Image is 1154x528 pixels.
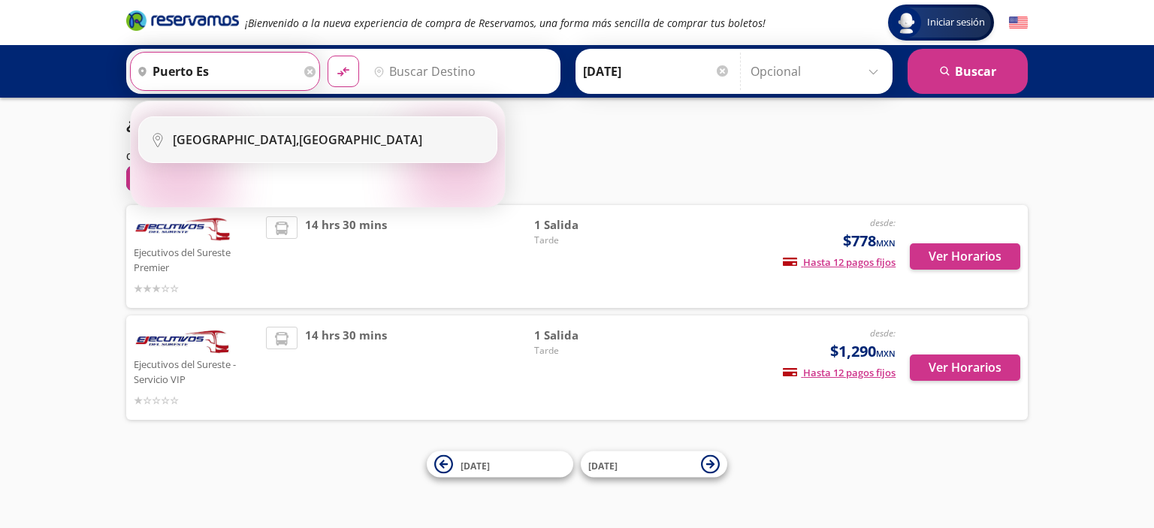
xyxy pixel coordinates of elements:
em: desde: [870,327,896,339]
input: Elegir Fecha [583,53,730,90]
input: Buscar Destino [367,53,552,90]
span: Tarde [534,344,639,358]
a: Brand Logo [126,9,239,36]
span: Hasta 12 pagos fijos [783,255,896,269]
span: [DATE] [588,459,618,472]
div: [GEOGRAPHIC_DATA] [173,131,422,148]
input: Buscar Origen [131,53,301,90]
span: 14 hrs 30 mins [305,216,387,297]
p: ¿Con qué línea quieres salir? [126,113,339,135]
button: English [1009,14,1028,32]
span: 1 Salida [534,216,639,234]
em: desde: [870,216,896,229]
button: [DATE] [581,451,727,478]
button: Buscar [908,49,1028,94]
p: Ejecutivos del Sureste Premier [134,243,258,275]
span: 1 Salida [534,327,639,344]
small: MXN [876,348,896,359]
span: $778 [843,230,896,252]
span: Tarde [534,234,639,247]
span: $1,290 [830,340,896,363]
button: [DATE] [427,451,573,478]
small: MXN [876,237,896,249]
span: [DATE] [461,459,490,472]
button: Ver Horarios [910,355,1020,381]
img: Ejecutivos del Sureste - Servicio VIP [134,327,231,355]
button: 0Filtros [126,165,195,192]
button: Ver Horarios [910,243,1020,270]
img: Ejecutivos del Sureste Premier [134,216,231,243]
p: Ejecutivos del Sureste - Servicio VIP [134,355,258,387]
span: Iniciar sesión [921,15,991,30]
span: 14 hrs 30 mins [305,327,387,409]
p: Ordenar por [126,150,179,164]
input: Opcional [751,53,885,90]
i: Brand Logo [126,9,239,32]
em: ¡Bienvenido a la nueva experiencia de compra de Reservamos, una forma más sencilla de comprar tus... [245,16,766,30]
b: [GEOGRAPHIC_DATA], [173,131,299,148]
span: Hasta 12 pagos fijos [783,366,896,379]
